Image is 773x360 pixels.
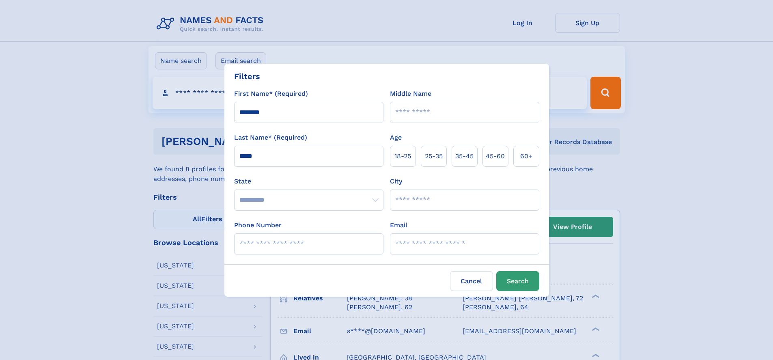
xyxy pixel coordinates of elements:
label: Age [390,133,402,142]
label: Middle Name [390,89,431,99]
label: Phone Number [234,220,282,230]
button: Search [496,271,539,291]
label: Last Name* (Required) [234,133,307,142]
label: Email [390,220,407,230]
label: City [390,177,402,186]
span: 35‑45 [455,151,474,161]
span: 25‑35 [425,151,443,161]
label: State [234,177,383,186]
span: 18‑25 [394,151,411,161]
span: 45‑60 [486,151,505,161]
span: 60+ [520,151,532,161]
label: Cancel [450,271,493,291]
div: Filters [234,70,260,82]
label: First Name* (Required) [234,89,308,99]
